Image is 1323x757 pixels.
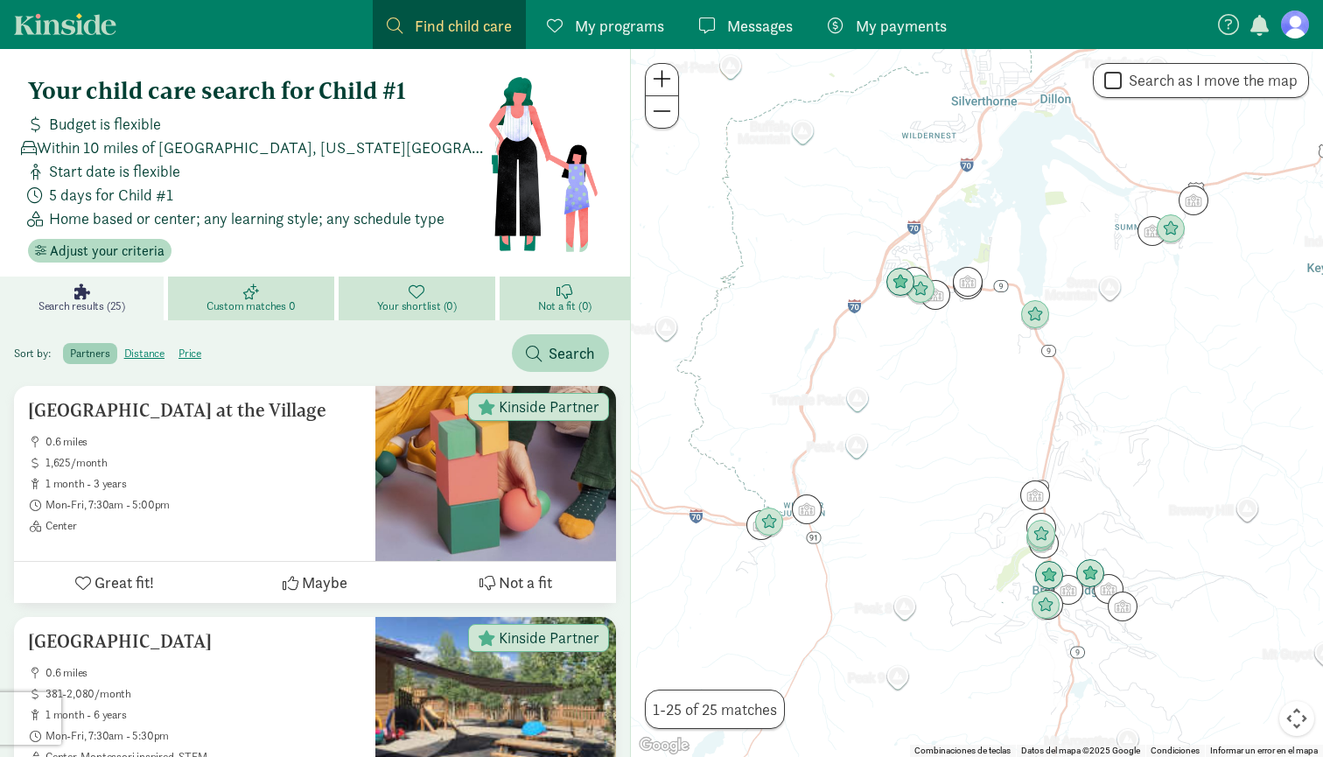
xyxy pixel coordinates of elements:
a: Your shortlist (0) [339,277,500,320]
h5: [GEOGRAPHIC_DATA] at the Village [28,400,361,421]
div: Click to see details [1026,520,1056,550]
div: Click to see details [899,267,929,297]
div: Click to see details [906,275,935,305]
label: Search as I move the map [1122,70,1298,91]
span: 1 month - 3 years [45,477,361,491]
div: Click to see details [1053,575,1083,605]
div: Click to see details [746,510,776,540]
span: 1,625/month [45,456,361,470]
div: Click to see details [1034,561,1064,591]
img: Google [635,734,693,757]
a: Condiciones (se abre en una nueva pestaña) [1151,746,1200,755]
div: Click to see details [1094,574,1123,604]
span: 1-25 of 25 matches [653,697,777,721]
a: Not a fit (0) [500,277,630,320]
button: Search [512,334,609,372]
button: Adjust your criteria [28,239,171,263]
div: Click to see details [792,494,822,524]
div: Click to see details [953,270,983,299]
span: 0.6 miles [45,666,361,680]
div: Click to see details [1075,559,1105,589]
span: Search results (25) [38,299,125,313]
div: Click to see details [885,268,915,298]
a: Custom matches 0 [168,277,339,320]
span: My programs [575,14,664,38]
button: Combinaciones de teclas [914,745,1011,757]
span: Find child care [415,14,512,38]
span: 0.6 miles [45,435,361,449]
span: Center [45,519,361,533]
span: 381-2,080/month [45,687,361,701]
div: Click to see details [1020,300,1050,330]
div: Click to see details [1108,592,1137,621]
span: My payments [856,14,947,38]
span: Mon-Fri, 7:30am - 5:00pm [45,498,361,512]
button: Not a fit [416,562,616,603]
span: Search [549,341,595,365]
button: Maybe [214,562,415,603]
h4: Your child care search for Child #1 [28,77,487,105]
div: Click to see details [1179,186,1208,215]
a: Informar un error en el mapa [1210,746,1318,755]
a: Kinside [14,13,116,35]
span: Datos del mapa ©2025 Google [1021,746,1140,755]
span: Adjust your criteria [50,241,164,262]
span: Kinside Partner [499,399,599,415]
div: Click to see details [1033,590,1063,620]
span: Sort by: [14,346,60,361]
span: Start date is flexible [49,159,180,183]
div: Click to see details [1020,480,1050,510]
div: Click to see details [1031,591,1060,620]
span: Messages [727,14,793,38]
label: distance [117,343,171,364]
span: Home based or center; any learning style; any schedule type [49,207,444,230]
div: Click to see details [920,280,950,310]
div: Click to see details [754,508,784,537]
label: partners [63,343,116,364]
label: price [171,343,208,364]
a: Abrir esta área en Google Maps (se abre en una ventana nueva) [635,734,693,757]
span: Custom matches 0 [206,299,296,313]
span: Not a fit [499,571,552,594]
div: Click to see details [1026,513,1056,543]
h5: [GEOGRAPHIC_DATA] [28,631,361,652]
span: 5 days for Child #1 [49,183,173,207]
span: Not a fit (0) [538,299,591,313]
span: Maybe [302,571,347,594]
div: Click to see details [953,267,983,297]
div: Click to see details [1156,214,1186,244]
span: Within 10 miles of [GEOGRAPHIC_DATA], [US_STATE][GEOGRAPHIC_DATA], [GEOGRAPHIC_DATA]. [GEOGRAPHIC... [37,136,487,159]
span: Mon-Fri, 7:30am - 5:30pm [45,729,361,743]
span: Kinside Partner [499,630,599,646]
span: 1 month - 6 years [45,708,361,722]
span: Your shortlist (0) [377,299,457,313]
button: Great fit! [14,562,214,603]
span: Great fit! [94,571,154,594]
div: Click to see details [1029,529,1059,558]
span: Budget is flexible [49,112,161,136]
div: Click to see details [1025,523,1055,553]
div: Click to see details [1137,216,1167,246]
button: Controles de visualización del mapa [1279,701,1314,736]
